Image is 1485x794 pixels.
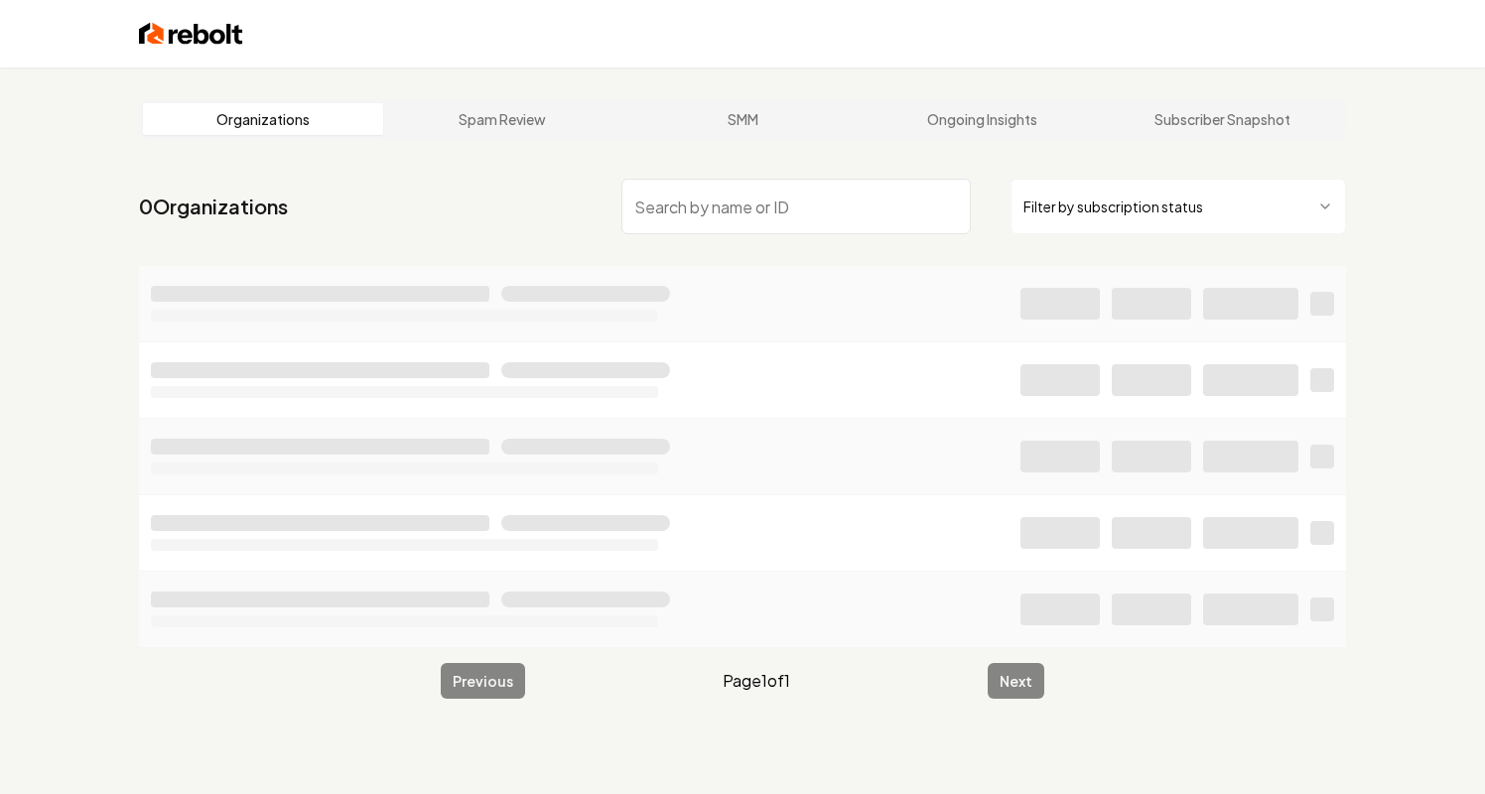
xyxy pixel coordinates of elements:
a: 0Organizations [139,193,288,220]
a: Organizations [143,103,383,135]
a: SMM [622,103,863,135]
img: Rebolt Logo [139,20,243,48]
span: Page 1 of 1 [723,669,790,693]
a: Spam Review [383,103,623,135]
a: Subscriber Snapshot [1102,103,1342,135]
a: Ongoing Insights [863,103,1103,135]
input: Search by name or ID [621,179,971,234]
